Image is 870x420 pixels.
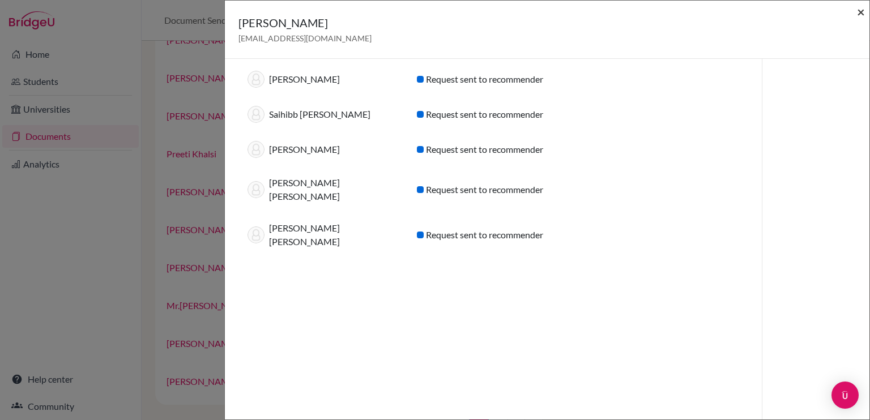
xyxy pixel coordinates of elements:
[408,228,578,242] div: Request sent to recommender
[408,143,578,156] div: Request sent to recommender
[239,176,408,203] div: [PERSON_NAME] [PERSON_NAME]
[857,3,865,20] span: ×
[248,141,265,158] img: thumb_default-9baad8e6c595f6d87dbccf3bc005204999cb094ff98a76d4c88bb8097aa52fd3.png
[857,5,865,19] button: Close
[248,181,265,198] img: thumb_default-9baad8e6c595f6d87dbccf3bc005204999cb094ff98a76d4c88bb8097aa52fd3.png
[408,72,578,86] div: Request sent to recommender
[239,71,408,88] div: [PERSON_NAME]
[408,108,578,121] div: Request sent to recommender
[831,382,859,409] div: Open Intercom Messenger
[248,106,265,123] img: thumb_default-9baad8e6c595f6d87dbccf3bc005204999cb094ff98a76d4c88bb8097aa52fd3.png
[238,14,372,31] h5: [PERSON_NAME]
[248,71,265,88] img: thumb_default-9baad8e6c595f6d87dbccf3bc005204999cb094ff98a76d4c88bb8097aa52fd3.png
[239,221,408,248] div: [PERSON_NAME] [PERSON_NAME]
[238,33,372,43] span: [EMAIL_ADDRESS][DOMAIN_NAME]
[248,226,265,243] img: thumb_default-9baad8e6c595f6d87dbccf3bc005204999cb094ff98a76d4c88bb8097aa52fd3.png
[239,141,408,158] div: [PERSON_NAME]
[239,106,408,123] div: Saihibb [PERSON_NAME]
[408,183,578,196] div: Request sent to recommender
